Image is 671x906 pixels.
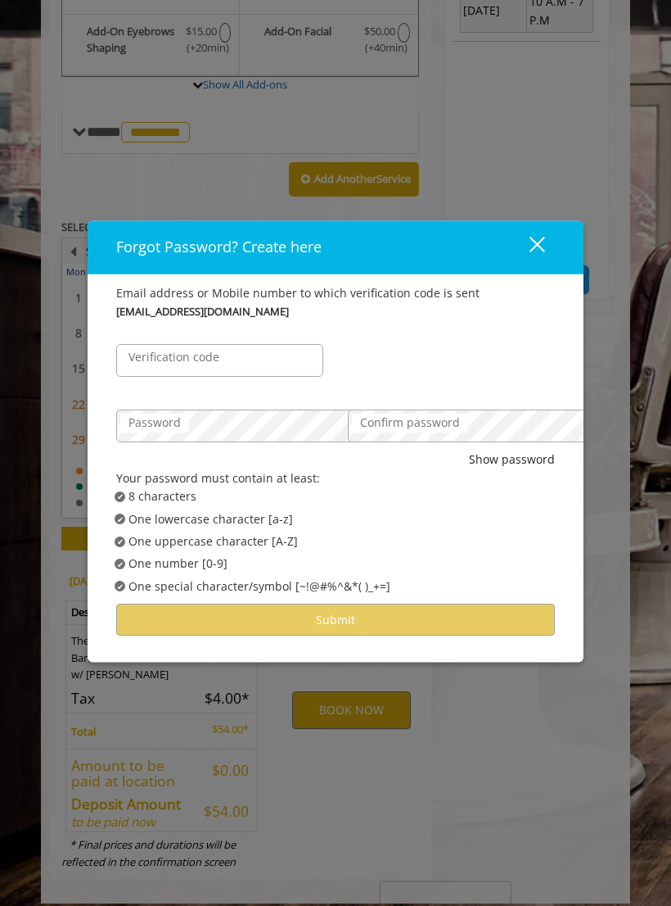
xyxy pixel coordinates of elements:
[352,414,468,433] label: Confirm password
[499,230,555,264] button: close dialog
[120,349,227,367] label: Verification code
[128,578,390,596] span: One special character/symbol [~!@#%^&*( )_+=]
[116,285,555,303] div: Email address or Mobile number to which verification code is sent
[116,410,476,443] input: Password
[117,580,124,593] span: ✔
[511,235,543,260] div: close dialog
[117,558,124,571] span: ✔
[116,303,289,320] b: [EMAIL_ADDRESS][DOMAIN_NAME]
[128,488,196,506] span: 8 characters
[469,451,555,469] button: Show password
[128,555,227,573] span: One number [0-9]
[116,238,322,257] span: Forgot Password? Create here
[128,510,293,528] span: One lowercase character [a-z]
[116,469,555,487] div: Your password must contain at least:
[128,532,298,550] span: One uppercase character [A-Z]
[116,345,323,378] input: Verification code
[117,513,124,526] span: ✔
[116,605,555,636] button: Submit
[120,414,189,433] label: Password
[117,491,124,504] span: ✔
[117,536,124,549] span: ✔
